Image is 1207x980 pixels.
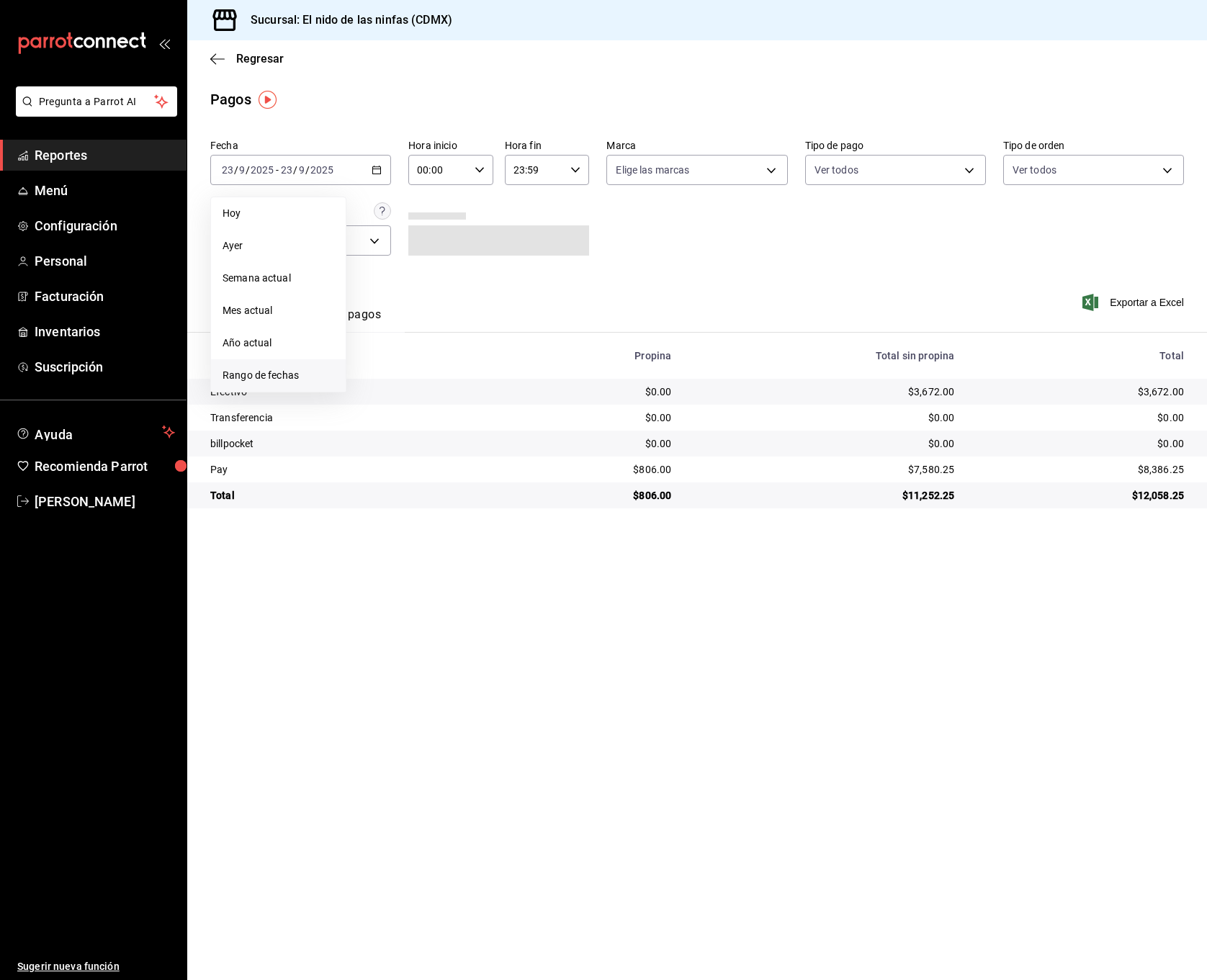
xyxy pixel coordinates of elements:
input: ---- [310,164,334,176]
div: Efectivo [210,385,501,399]
span: - [276,164,279,176]
input: -- [238,164,246,176]
span: [PERSON_NAME] [35,492,175,511]
span: / [305,164,310,176]
span: Hoy [223,206,334,221]
h3: Sucursal: El nido de las ninfas (CDMX) [239,12,452,29]
input: -- [221,164,234,176]
div: $12,058.25 [977,488,1184,503]
div: $0.00 [524,436,671,451]
input: ---- [250,164,274,176]
input: -- [298,164,305,176]
button: Regresar [210,52,284,66]
a: Pregunta a Parrot AI [10,104,177,120]
div: $0.00 [524,385,671,399]
div: $0.00 [694,436,954,451]
span: Semana actual [223,271,334,286]
span: Reportes [35,145,175,165]
span: Rango de fechas [223,368,334,383]
div: Total [210,488,501,503]
label: Fecha [210,140,391,150]
span: Suscripción [35,357,175,377]
div: billpocket [210,436,501,451]
span: Elige las marcas [616,163,689,177]
label: Tipo de pago [805,140,986,150]
span: Ver todos [815,163,858,177]
span: Configuración [35,216,175,235]
div: Total [977,350,1184,361]
div: $8,386.25 [977,462,1184,477]
label: Hora fin [505,140,590,150]
button: Exportar a Excel [1085,294,1184,311]
button: Ver pagos [327,307,381,332]
div: Propina [524,350,671,361]
span: Mes actual [223,303,334,318]
span: Facturación [35,287,175,306]
div: $11,252.25 [694,488,954,503]
button: Pregunta a Parrot AI [16,86,177,117]
div: Transferencia [210,410,501,425]
img: Tooltip marker [259,91,277,109]
div: $3,672.00 [694,385,954,399]
span: / [293,164,297,176]
span: Ayuda [35,423,156,441]
button: open_drawer_menu [158,37,170,49]
div: $0.00 [977,436,1184,451]
div: Tipo de pago [210,350,501,361]
label: Marca [606,140,787,150]
div: $3,672.00 [977,385,1184,399]
input: -- [280,164,293,176]
span: Regresar [236,52,284,66]
span: Inventarios [35,322,175,341]
span: Sugerir nueva función [17,959,175,974]
label: Hora inicio [408,140,493,150]
div: $806.00 [524,488,671,503]
label: Tipo de orden [1003,140,1184,150]
span: / [246,164,250,176]
span: Menú [35,181,175,200]
span: Recomienda Parrot [35,457,175,476]
span: Ayer [223,238,334,253]
div: $0.00 [977,410,1184,425]
span: Año actual [223,336,334,351]
div: $806.00 [524,462,671,477]
div: $7,580.25 [694,462,954,477]
span: Pregunta a Parrot AI [39,94,155,109]
div: Pay [210,462,501,477]
div: $0.00 [694,410,954,425]
div: Pagos [210,89,251,110]
div: $0.00 [524,410,671,425]
span: Personal [35,251,175,271]
span: / [234,164,238,176]
span: Ver todos [1013,163,1056,177]
div: Total sin propina [694,350,954,361]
